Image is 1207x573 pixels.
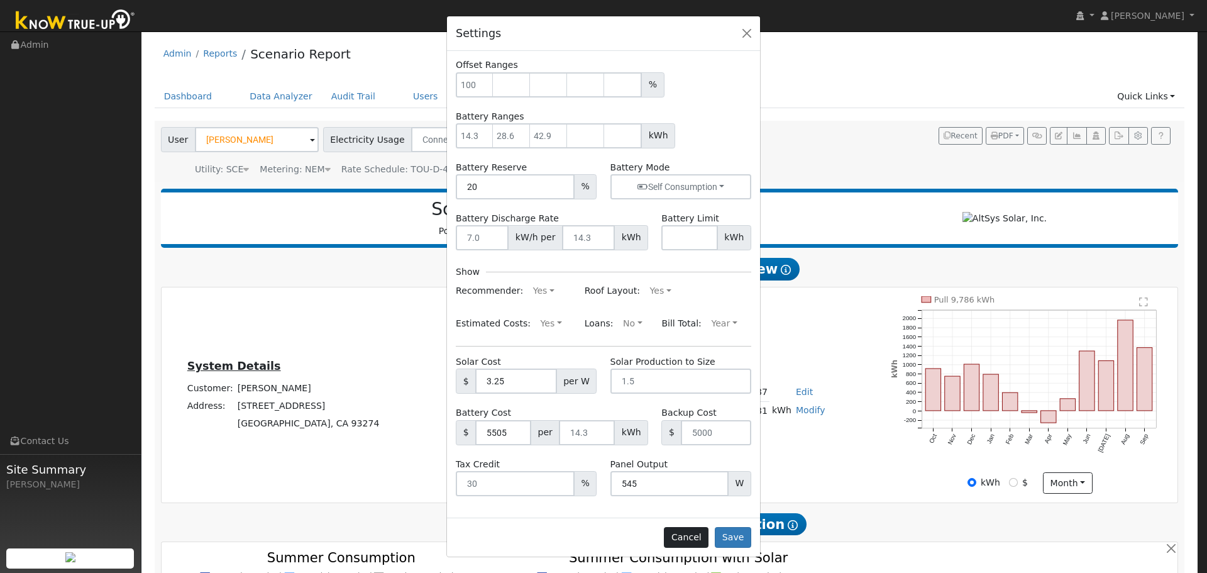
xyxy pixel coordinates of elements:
span: Estimated Costs: [456,318,531,328]
label: Battery Ranges [456,110,524,123]
span: Recommender: [456,286,523,296]
h5: Settings [456,25,501,42]
label: Battery Cost [456,406,511,420]
span: % [574,174,597,199]
label: Battery Discharge Rate [456,212,559,225]
span: Loans: [585,318,614,328]
label: Battery Mode [610,161,670,174]
label: Tax Credit [456,458,500,471]
button: Yes [526,281,561,301]
span: per [531,420,559,445]
input: 0.00 [475,369,556,394]
span: $ [661,420,681,445]
label: Backup Cost [661,406,716,420]
input: 28.6 [493,123,531,148]
input: 30 [456,471,575,496]
label: Solar Cost [456,355,501,369]
span: % [574,471,597,496]
span: per W [556,369,597,394]
label: Offset Ranges [456,58,518,72]
label: Panel Output [610,458,668,471]
input: 1.5 [610,369,751,394]
span: $ [456,420,476,445]
button: Save [715,527,751,548]
span: kWh [614,420,648,445]
button: Yes [534,314,568,334]
button: Year [705,314,744,334]
input: 14.3 [562,225,615,250]
span: kWh [641,123,675,148]
button: Yes [643,281,678,301]
span: Roof Layout: [585,286,640,296]
h6: Show [456,267,480,277]
input: 7.0 [456,225,509,250]
span: $ [456,369,476,394]
label: Battery Reserve [456,161,527,174]
button: Self Consumption [610,174,751,199]
span: W [728,471,751,496]
label: Battery Limit [661,212,719,225]
button: No [616,314,649,334]
span: kW/h per [508,225,563,250]
input: 14.3 [559,420,615,445]
span: % [641,72,664,97]
span: Bill Total: [661,318,702,328]
span: kWh [717,225,751,250]
span: kWh [614,225,648,250]
input: 100 [456,72,493,97]
input: 42.9 [530,123,568,148]
label: Solar Production to Size [610,355,715,369]
button: Cancel [664,527,708,548]
input: 5000 [681,420,751,445]
input: 14.3 [456,123,493,148]
input: 0.0 [456,174,575,199]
